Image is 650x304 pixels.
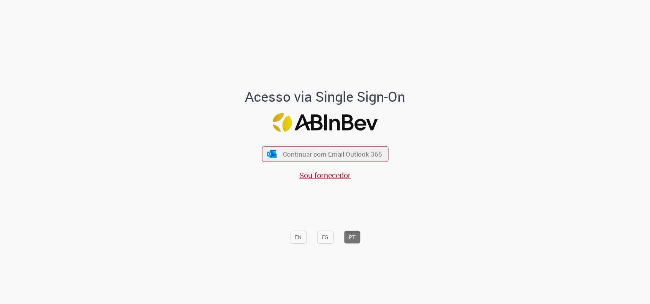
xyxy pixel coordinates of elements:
h1: Acesso via Single Sign-On [219,89,432,104]
button: EN [290,231,307,244]
span: Continuar com Email Outlook 365 [283,150,382,159]
button: ES [317,231,333,244]
a: Sou fornecedor [299,170,351,180]
img: ícone Azure/Microsoft 360 [267,150,277,158]
button: PT [344,231,360,244]
img: Logo ABInBev [272,113,378,132]
button: ícone Azure/Microsoft 360 Continuar com Email Outlook 365 [262,146,388,162]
